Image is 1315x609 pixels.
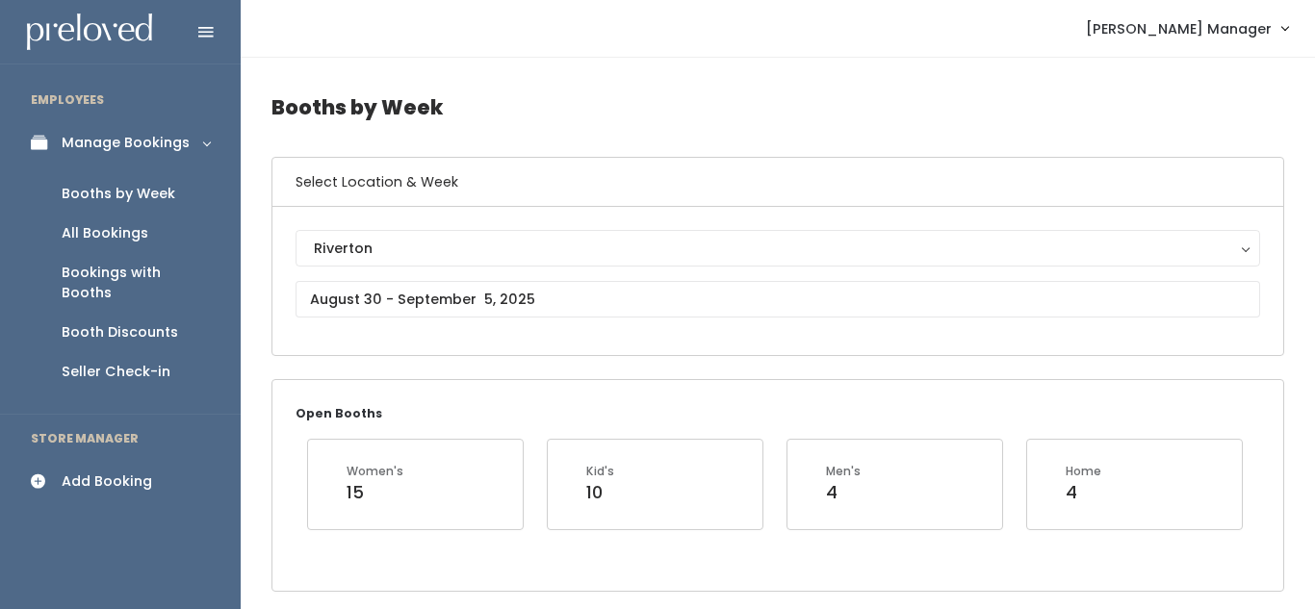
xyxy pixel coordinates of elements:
[62,471,152,492] div: Add Booking
[826,463,861,480] div: Men's
[271,81,1284,134] h4: Booths by Week
[272,158,1283,207] h6: Select Location & Week
[586,480,614,505] div: 10
[27,13,152,51] img: preloved logo
[62,223,148,243] div: All Bookings
[347,480,403,505] div: 15
[347,463,403,480] div: Women's
[62,362,170,382] div: Seller Check-in
[1066,480,1101,505] div: 4
[296,281,1260,317] input: August 30 - September 5, 2025
[62,184,175,204] div: Booths by Week
[62,263,210,303] div: Bookings with Booths
[296,405,382,421] small: Open Booths
[586,463,614,480] div: Kid's
[826,480,861,505] div: 4
[296,230,1260,266] button: Riverton
[1066,463,1101,480] div: Home
[1086,18,1272,39] span: [PERSON_NAME] Manager
[314,238,1242,259] div: Riverton
[62,133,190,153] div: Manage Bookings
[62,322,178,343] div: Booth Discounts
[1067,8,1307,49] a: [PERSON_NAME] Manager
